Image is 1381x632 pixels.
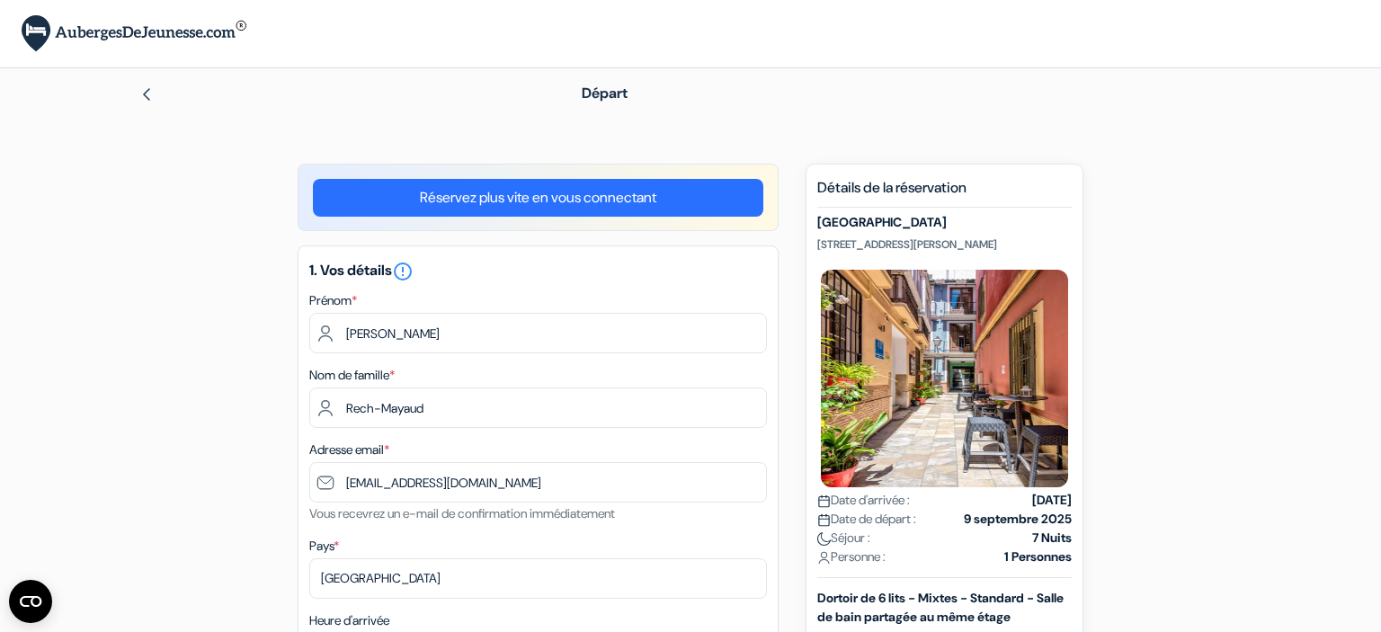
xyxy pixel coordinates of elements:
a: Réservez plus vite en vous connectant [313,179,763,217]
strong: 7 Nuits [1032,529,1072,547]
input: Entrer adresse e-mail [309,462,767,503]
img: user_icon.svg [817,551,831,565]
label: Adresse email [309,441,389,459]
h5: 1. Vos détails [309,261,767,282]
strong: 9 septembre 2025 [964,510,1072,529]
img: calendar.svg [817,494,831,508]
label: Heure d'arrivée [309,611,389,630]
span: Date d'arrivée : [817,491,910,510]
img: calendar.svg [817,513,831,527]
input: Entrer le nom de famille [309,387,767,428]
img: left_arrow.svg [139,87,154,102]
a: error_outline [392,261,414,280]
b: Dortoir de 6 lits - Mixtes - Standard - Salle de bain partagée au même étage [817,590,1064,625]
label: Nom de famille [309,366,395,385]
p: [STREET_ADDRESS][PERSON_NAME] [817,237,1072,252]
strong: 1 Personnes [1004,547,1072,566]
span: Séjour : [817,529,870,547]
span: Départ [582,84,628,102]
label: Pays [309,537,339,556]
img: moon.svg [817,532,831,546]
small: Vous recevrez un e-mail de confirmation immédiatement [309,505,615,521]
span: Personne : [817,547,886,566]
i: error_outline [392,261,414,282]
strong: [DATE] [1032,491,1072,510]
button: Ouvrir le widget CMP [9,580,52,623]
label: Prénom [309,291,357,310]
input: Entrez votre prénom [309,313,767,353]
img: AubergesDeJeunesse.com [22,15,246,52]
h5: [GEOGRAPHIC_DATA] [817,215,1072,230]
span: Date de départ : [817,510,916,529]
h5: Détails de la réservation [817,179,1072,208]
